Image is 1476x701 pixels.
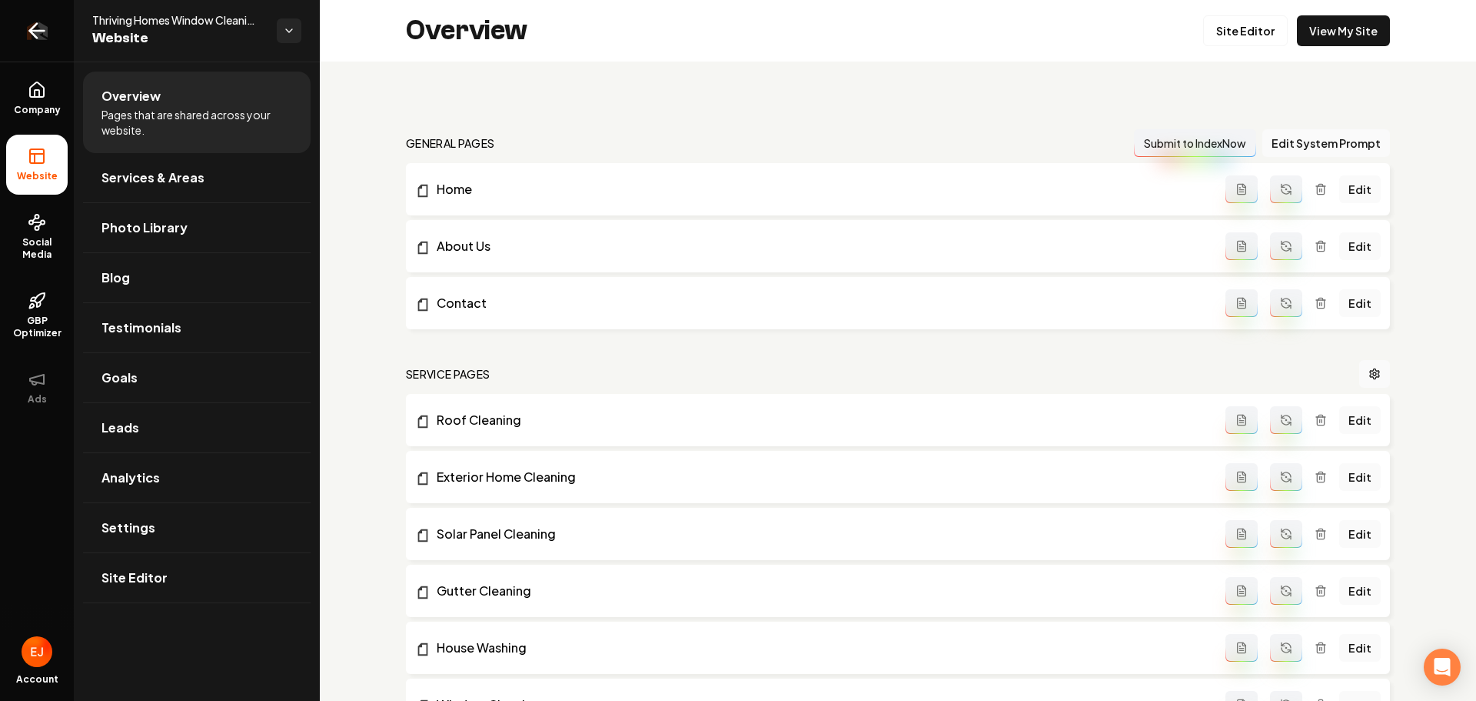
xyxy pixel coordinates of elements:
a: Solar Panel Cleaning [415,525,1225,543]
button: Ads [6,358,68,418]
span: Analytics [101,469,160,487]
a: Edit [1339,520,1381,548]
span: Overview [101,87,161,105]
a: Leads [83,403,311,452]
a: Roof Cleaning [415,411,1225,429]
a: Exterior Home Cleaning [415,468,1225,486]
h2: Service Pages [406,366,490,382]
a: Home [415,180,1225,199]
button: Add admin page prompt [1225,232,1258,260]
button: Edit System Prompt [1262,129,1390,157]
a: Edit [1339,406,1381,434]
span: Thriving Homes Window Cleaning [GEOGRAPHIC_DATA] [92,12,264,28]
a: Goals [83,353,311,402]
a: Social Media [6,201,68,273]
a: Edit [1339,463,1381,491]
button: Add admin page prompt [1225,634,1258,662]
span: Pages that are shared across your website. [101,107,292,138]
a: Settings [83,503,311,552]
a: Gutter Cleaning [415,582,1225,600]
button: Add admin page prompt [1225,520,1258,548]
a: Services & Areas [83,153,311,202]
span: Photo Library [101,219,188,237]
span: Ads [22,393,53,406]
a: Analytics [83,453,311,502]
span: Account [16,673,58,686]
span: Settings [101,519,155,537]
a: View My Site [1297,15,1390,46]
span: Website [92,28,264,49]
a: Edit [1339,634,1381,662]
span: Goals [101,369,138,387]
span: Testimonials [101,319,181,337]
a: House Washing [415,639,1225,657]
a: Edit [1339,175,1381,203]
span: Leads [101,419,139,437]
span: Site Editor [101,569,168,587]
span: GBP Optimizer [6,315,68,339]
button: Add admin page prompt [1225,463,1258,491]
button: Add admin page prompt [1225,577,1258,605]
h2: general pages [406,135,495,151]
button: Open user button [22,636,52,667]
a: GBP Optimizer [6,279,68,352]
span: Blog [101,269,130,287]
h2: Overview [406,15,527,46]
a: Photo Library [83,203,311,252]
span: Social Media [6,236,68,261]
a: Contact [415,294,1225,312]
button: Submit to IndexNow [1134,129,1256,157]
span: Company [8,104,67,116]
span: Services & Areas [101,169,204,187]
button: Add admin page prompt [1225,175,1258,203]
span: Website [11,170,64,182]
button: Add admin page prompt [1225,406,1258,434]
a: Site Editor [1203,15,1288,46]
a: Edit [1339,577,1381,605]
a: Blog [83,253,311,302]
div: Open Intercom Messenger [1424,649,1461,686]
a: Site Editor [83,553,311,603]
a: Edit [1339,289,1381,317]
a: About Us [415,237,1225,255]
a: Edit [1339,232,1381,260]
a: Testimonials [83,303,311,352]
img: Eduard Joers [22,636,52,667]
button: Add admin page prompt [1225,289,1258,317]
a: Company [6,68,68,129]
